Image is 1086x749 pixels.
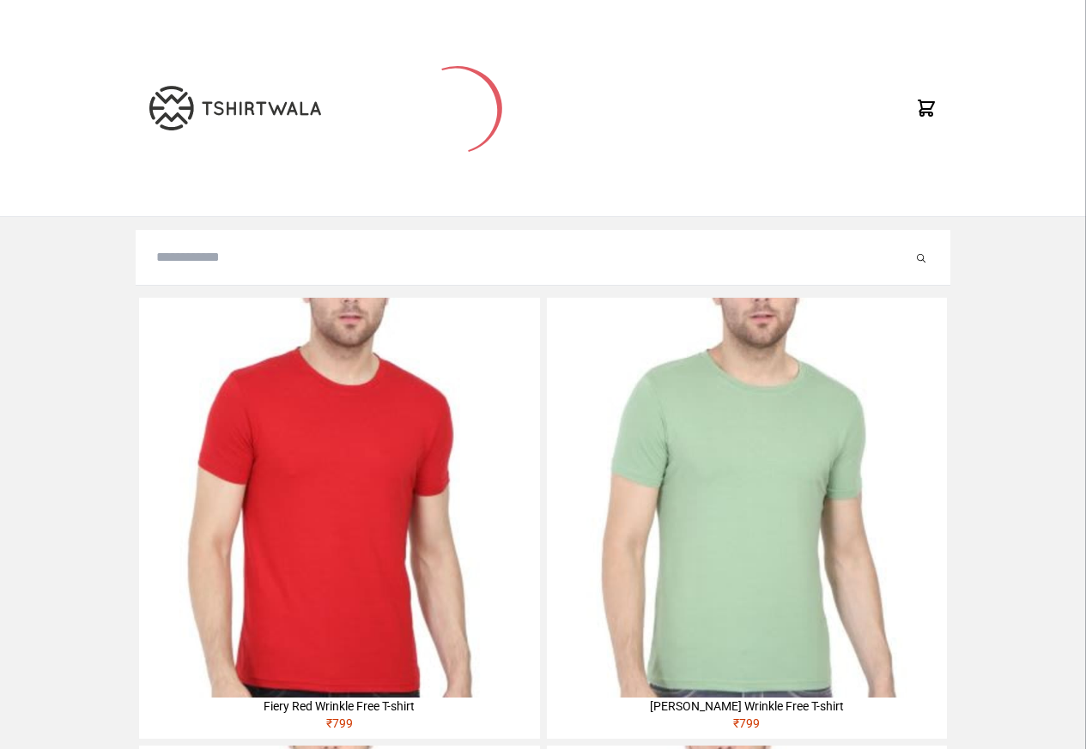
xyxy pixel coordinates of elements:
a: [PERSON_NAME] Wrinkle Free T-shirt₹799 [547,298,947,739]
img: TW-LOGO-400-104.png [149,86,321,130]
a: Fiery Red Wrinkle Free T-shirt₹799 [139,298,539,739]
img: 4M6A2225-320x320.jpg [139,298,539,698]
div: Fiery Red Wrinkle Free T-shirt [139,698,539,715]
div: ₹ 799 [139,715,539,739]
div: ₹ 799 [547,715,947,739]
button: Submit your search query. [913,247,930,268]
img: 4M6A2211-320x320.jpg [547,298,947,698]
div: [PERSON_NAME] Wrinkle Free T-shirt [547,698,947,715]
